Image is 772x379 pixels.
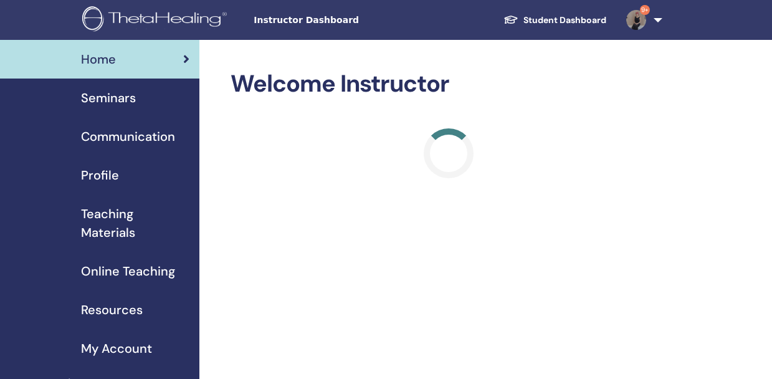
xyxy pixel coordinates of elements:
span: Teaching Materials [81,204,189,242]
h2: Welcome Instructor [231,70,666,98]
span: Online Teaching [81,262,175,281]
span: Seminars [81,89,136,107]
a: Student Dashboard [493,9,616,32]
span: Instructor Dashboard [254,14,441,27]
img: logo.png [82,6,231,34]
span: Resources [81,300,143,319]
span: Home [81,50,116,69]
img: graduation-cap-white.svg [503,14,518,25]
span: My Account [81,339,152,358]
img: default.jpg [626,10,646,30]
span: 9+ [640,5,650,15]
span: Communication [81,127,175,146]
span: Profile [81,166,119,185]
